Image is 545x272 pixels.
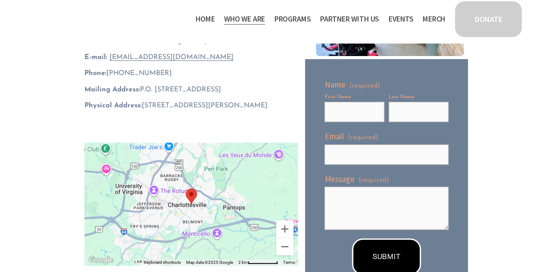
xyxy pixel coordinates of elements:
a: Merch [423,12,445,26]
span: (required) [348,133,378,142]
div: Move To ... [3,19,542,27]
a: Home [196,12,215,26]
span: (required) [349,82,380,89]
div: First Name [324,94,384,102]
div: Last Name [389,94,448,102]
a: Events [388,12,413,26]
strong: Physical Address: [84,102,142,109]
span: P.O. [STREET_ADDRESS] [84,86,221,93]
strong: E-mail: [84,54,107,61]
strong: Phone: [84,70,106,77]
a: Terms [283,260,295,265]
span: Name [324,79,345,91]
button: Zoom in [276,220,293,238]
span: We look forward to hearing from you! [84,37,218,45]
a: folder dropdown [224,12,265,26]
div: Options [3,34,542,42]
span: Email [324,131,343,142]
div: Sort A > Z [3,3,542,11]
span: Map data ©2025 Google [186,260,233,265]
img: Google [87,254,115,266]
button: Map Scale: 2 km per 66 pixels [236,259,280,266]
button: Zoom out [276,238,293,255]
span: ‪[PHONE_NUMBER]‬ [84,70,172,77]
span: SUBMIT [373,253,401,261]
div: Delete [3,27,542,34]
strong: Mailing Address: [84,86,140,93]
span: Message [324,173,354,185]
div: Rename [3,50,542,58]
a: [EMAIL_ADDRESS][DOMAIN_NAME] [109,54,234,61]
span: [STREET_ADDRESS][PERSON_NAME] [84,102,268,109]
span: Partner With Us [320,13,379,25]
a: folder dropdown [274,12,311,26]
span: 2 km [238,260,248,265]
button: Keyboard shortcuts [144,259,181,266]
a: folder dropdown [320,12,379,26]
div: RHI Headquarters 911 East Jefferson Street Charlottesville, VA, 22902, United States [182,185,200,208]
span: (required) [358,175,389,185]
div: Move To ... [3,58,542,66]
a: Open this area in Google Maps (opens a new window) [87,254,115,266]
span: Who We Are [224,13,265,25]
div: Sort New > Old [3,11,542,19]
span: Programs [274,13,311,25]
div: Sign out [3,42,542,50]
